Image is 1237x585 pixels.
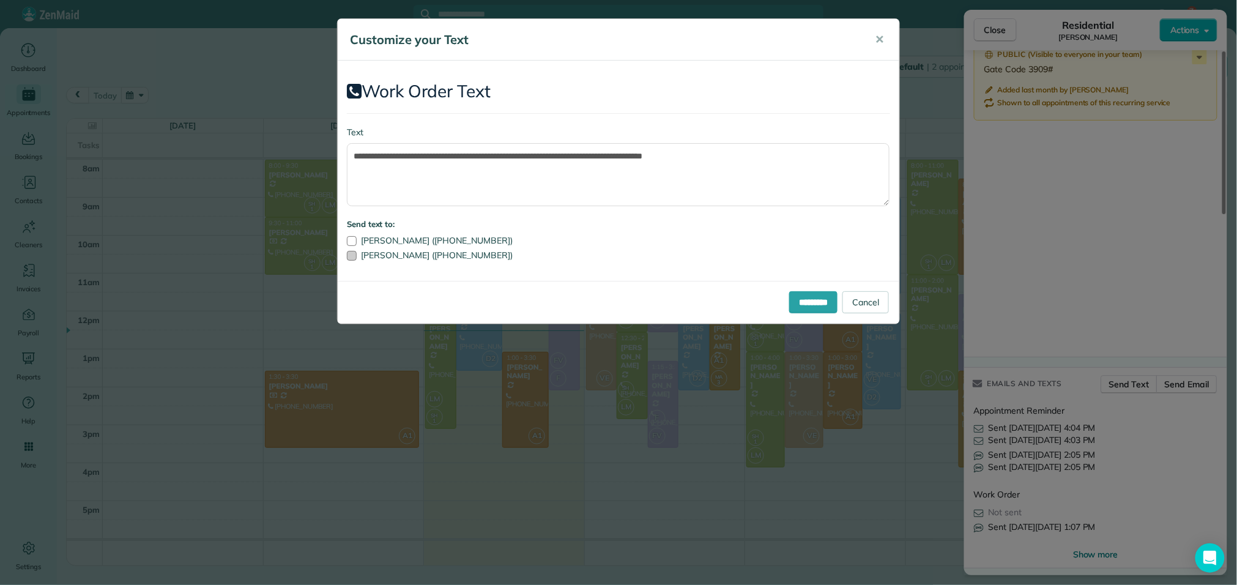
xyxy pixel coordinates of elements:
strong: Send text to: [347,219,395,229]
h2: Work Order Text [347,82,890,101]
h5: Customize your Text [350,31,858,48]
span: [PERSON_NAME] ([PHONE_NUMBER]) [361,250,513,261]
label: Text [347,126,890,138]
div: Open Intercom Messenger [1195,543,1225,573]
span: ✕ [875,32,884,47]
span: [PERSON_NAME] ([PHONE_NUMBER]) [361,235,513,246]
a: Cancel [842,291,889,313]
